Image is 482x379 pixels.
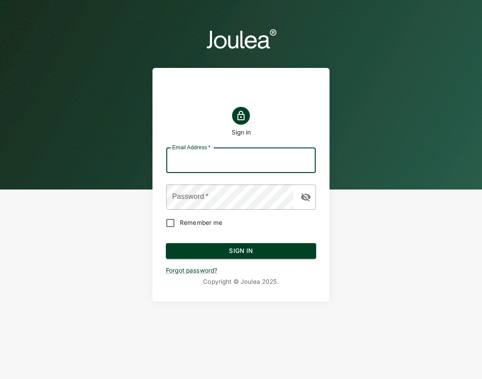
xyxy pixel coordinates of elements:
[172,143,210,151] label: Email Address
[180,218,222,227] span: Remember me
[205,27,277,50] img: logo
[166,267,217,274] a: Forgot password?
[166,278,316,286] p: Copyright © Joulea 2025 .
[166,243,316,259] button: Sign In
[232,128,251,136] h1: Sign in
